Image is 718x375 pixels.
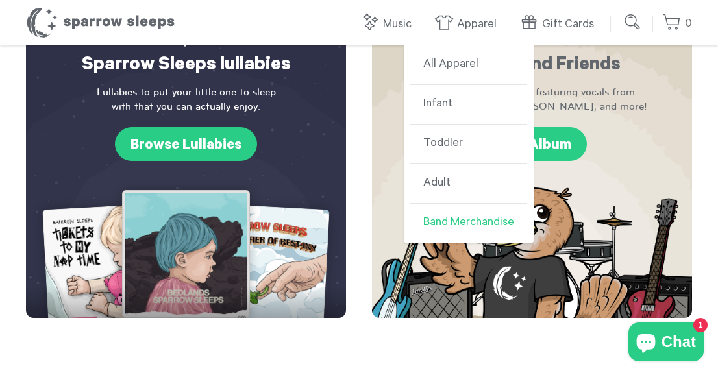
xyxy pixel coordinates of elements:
a: All Apparel [410,45,527,85]
a: Apparel [434,10,503,38]
a: Toddler [410,125,527,164]
h1: Sparrow Sleeps [26,6,175,39]
a: Infant [410,85,527,125]
input: Submit [620,9,646,35]
h2: Sparrow Sleeps lullabies [52,22,320,79]
h2: Sparrow and Friends [398,22,666,79]
span: with that you can actually enjoy. [52,99,320,114]
a: 0 [662,10,692,38]
a: Browse Lullabies [115,127,257,161]
a: Gift Cards [519,10,600,38]
p: Lullabies to put your little one to sleep [52,85,320,114]
span: [PERSON_NAME], [PERSON_NAME], and more! [398,99,666,114]
inbox-online-store-chat: Shopify online store chat [625,322,708,365]
a: Band Merchandise [410,204,527,243]
p: All-original kids music featuring vocals from [398,85,666,114]
a: Music [360,10,418,38]
a: Adult [410,164,527,204]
